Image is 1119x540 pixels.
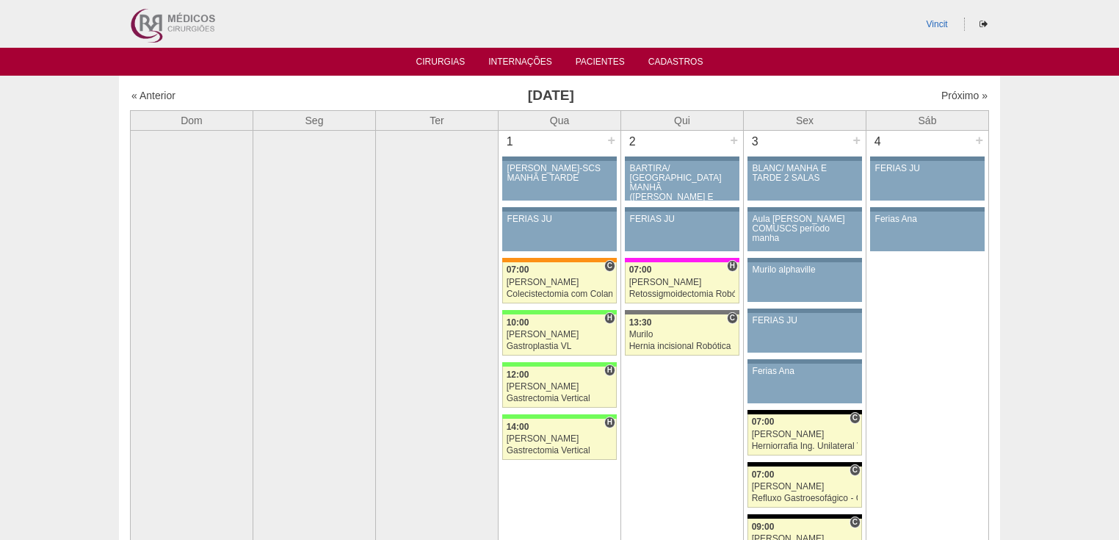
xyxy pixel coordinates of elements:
[502,212,617,251] a: FERIAS JU
[747,156,862,161] div: Key: Aviso
[752,442,858,451] div: Herniorrafia Ing. Unilateral VL
[747,212,862,251] a: Aula [PERSON_NAME] COMUSCS período manha
[850,516,861,528] span: Consultório
[752,417,775,427] span: 07:00
[502,367,617,408] a: H 12:00 [PERSON_NAME] Gastrectomia Vertical
[753,164,858,183] div: BLANC/ MANHÃ E TARDE 2 SALAS
[625,314,739,356] a: C 13:30 Murilo Hernia incisional Robótica
[927,19,948,29] a: Vincit
[621,131,644,153] div: 2
[625,207,739,212] div: Key: Aviso
[576,57,625,71] a: Pacientes
[979,20,988,29] i: Sair
[630,164,735,222] div: BARTIRA/ [GEOGRAPHIC_DATA] MANHÃ ([PERSON_NAME] E ANA)/ SANTA JOANA -TARDE
[507,446,613,456] div: Gastrectomia Vertical
[625,310,739,314] div: Key: Santa Catarina
[753,215,858,244] div: Aula [PERSON_NAME] COMUSCS período manha
[629,264,652,275] span: 07:00
[747,262,862,302] a: Murilo alphaville
[502,314,617,356] a: H 10:00 [PERSON_NAME] Gastroplastia VL
[605,131,618,150] div: +
[629,330,736,339] div: Murilo
[648,57,703,71] a: Cadastros
[728,131,740,150] div: +
[630,215,735,224] div: FERIAS JU
[727,260,738,272] span: Hospital
[753,316,858,325] div: FERIAS JU
[502,419,617,460] a: H 14:00 [PERSON_NAME] Gastrectomia Vertical
[747,364,862,403] a: Ferias Ana
[752,482,858,492] div: [PERSON_NAME]
[870,156,985,161] div: Key: Aviso
[337,85,765,107] h3: [DATE]
[747,313,862,353] a: FERIAS JU
[747,414,862,456] a: C 07:00 [PERSON_NAME] Herniorrafia Ing. Unilateral VL
[507,330,613,339] div: [PERSON_NAME]
[507,164,612,183] div: [PERSON_NAME]-SCS MANHÃ E TARDE
[752,430,858,439] div: [PERSON_NAME]
[747,410,862,414] div: Key: Blanc
[502,207,617,212] div: Key: Aviso
[875,215,980,224] div: Ferias Ana
[629,342,736,351] div: Hernia incisional Robótica
[507,422,529,432] span: 14:00
[507,278,613,287] div: [PERSON_NAME]
[507,264,529,275] span: 07:00
[752,469,775,480] span: 07:00
[629,289,736,299] div: Retossigmoidectomia Robótica
[502,414,617,419] div: Key: Brasil
[747,258,862,262] div: Key: Aviso
[507,394,613,403] div: Gastrectomia Vertical
[727,312,738,324] span: Consultório
[507,289,613,299] div: Colecistectomia com Colangiografia VL
[753,265,858,275] div: Murilo alphaville
[625,161,739,201] a: BARTIRA/ [GEOGRAPHIC_DATA] MANHÃ ([PERSON_NAME] E ANA)/ SANTA JOANA -TARDE
[753,367,858,376] div: Ferias Ana
[507,382,613,392] div: [PERSON_NAME]
[416,57,466,71] a: Cirurgias
[747,467,862,508] a: C 07:00 [PERSON_NAME] Refluxo Gastroesofágico - Cirurgia VL
[488,57,552,71] a: Internações
[502,161,617,201] a: [PERSON_NAME]-SCS MANHÃ E TARDE
[253,110,376,130] th: Seg
[621,110,744,130] th: Qui
[499,110,621,130] th: Qua
[870,161,985,201] a: FERIAS JU
[625,258,739,262] div: Key: Pro Matre
[747,514,862,519] div: Key: Blanc
[747,309,862,313] div: Key: Aviso
[507,370,529,380] span: 12:00
[502,258,617,262] div: Key: São Luiz - SCS
[131,110,253,130] th: Dom
[941,90,988,101] a: Próximo »
[850,131,863,150] div: +
[507,434,613,444] div: [PERSON_NAME]
[747,462,862,467] div: Key: Blanc
[502,362,617,367] div: Key: Brasil
[507,342,613,351] div: Gastroplastia VL
[866,110,989,130] th: Sáb
[604,417,615,428] span: Hospital
[604,312,615,324] span: Hospital
[625,212,739,251] a: FERIAS JU
[752,522,775,532] span: 09:00
[502,262,617,303] a: C 07:00 [PERSON_NAME] Colecistectomia com Colangiografia VL
[629,317,652,328] span: 13:30
[850,464,861,476] span: Consultório
[507,317,529,328] span: 10:00
[747,207,862,212] div: Key: Aviso
[625,262,739,303] a: H 07:00 [PERSON_NAME] Retossigmoidectomia Robótica
[499,131,521,153] div: 1
[744,131,767,153] div: 3
[376,110,499,130] th: Ter
[747,161,862,201] a: BLANC/ MANHÃ E TARDE 2 SALAS
[870,207,985,212] div: Key: Aviso
[850,412,861,424] span: Consultório
[604,260,615,272] span: Consultório
[744,110,866,130] th: Sex
[866,131,889,153] div: 4
[502,310,617,314] div: Key: Brasil
[752,494,858,503] div: Refluxo Gastroesofágico - Cirurgia VL
[629,278,736,287] div: [PERSON_NAME]
[131,90,175,101] a: « Anterior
